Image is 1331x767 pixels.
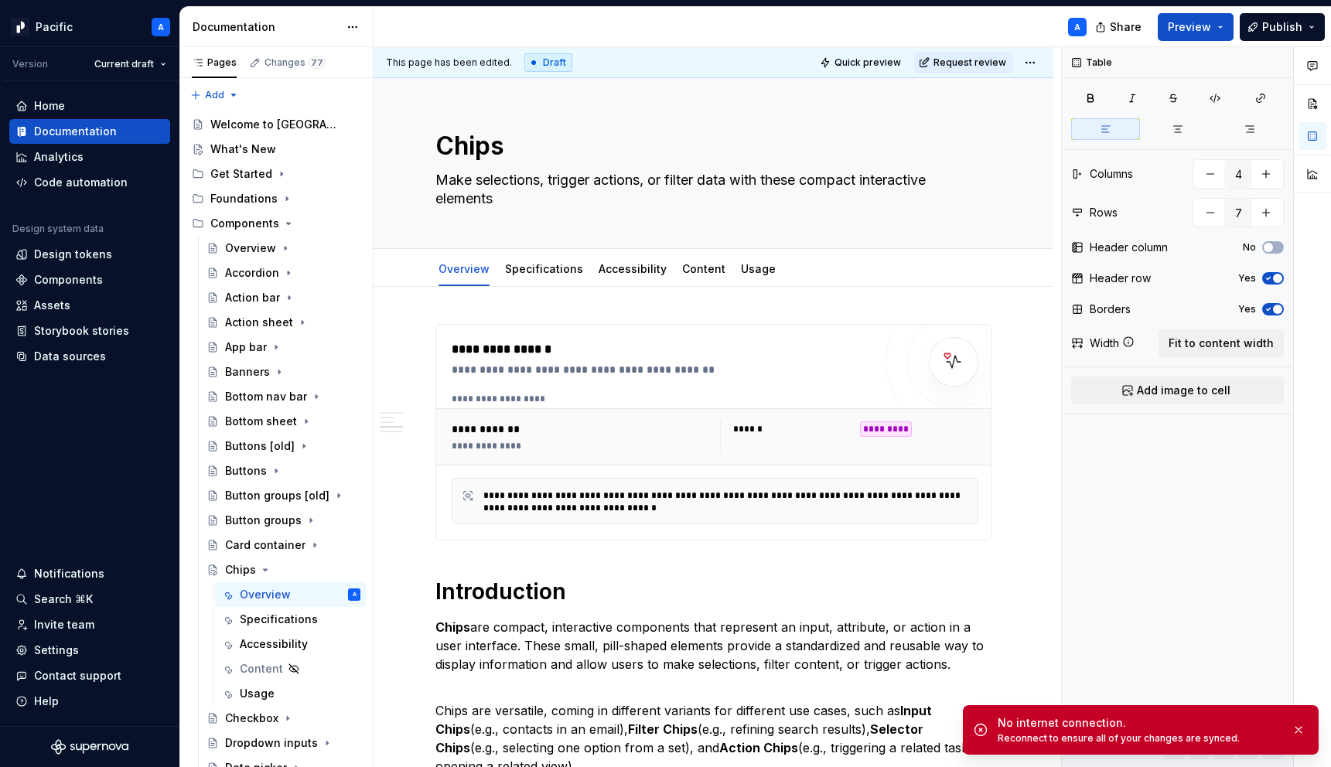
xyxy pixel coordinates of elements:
[225,290,280,305] div: Action bar
[432,168,988,211] textarea: Make selections, trigger actions, or filter data with these compact interactive elements
[200,236,367,261] a: Overview
[34,298,70,313] div: Assets
[225,488,329,503] div: Button groups [old]
[1238,272,1256,285] label: Yes
[34,175,128,190] div: Code automation
[1090,240,1168,255] div: Header column
[94,58,154,70] span: Current draft
[200,483,367,508] a: Button groups [old]
[9,319,170,343] a: Storybook stories
[9,612,170,637] a: Invite team
[9,119,170,144] a: Documentation
[225,513,302,528] div: Button groups
[998,732,1279,745] div: Reconnect to ensure all of your changes are synced.
[11,18,29,36] img: 8d0dbd7b-a897-4c39-8ca0-62fbda938e11.png
[225,364,270,380] div: Banners
[12,58,48,70] div: Version
[676,252,732,285] div: Content
[34,349,106,364] div: Data sources
[210,141,276,157] div: What's New
[1159,329,1284,357] button: Fit to content width
[240,612,318,627] div: Specifications
[439,262,490,275] a: Overview
[200,557,367,582] a: Chips
[9,344,170,369] a: Data sources
[741,262,776,275] a: Usage
[264,56,326,69] div: Changes
[200,261,367,285] a: Accordion
[186,186,367,211] div: Foundations
[200,335,367,360] a: App bar
[1090,205,1118,220] div: Rows
[628,721,698,737] strong: Filter Chips
[505,262,583,275] a: Specifications
[186,211,367,236] div: Components
[9,587,170,612] button: Search ⌘K
[192,56,237,69] div: Pages
[815,52,908,73] button: Quick preview
[225,265,279,281] div: Accordion
[735,252,782,285] div: Usage
[200,731,367,755] a: Dropdown inputs
[9,689,170,714] button: Help
[200,285,367,310] a: Action bar
[9,561,170,586] button: Notifications
[1238,303,1256,315] label: Yes
[34,566,104,581] div: Notifications
[435,618,991,673] p: are compact, interactive components that represent an input, attribute, or action in a user inter...
[12,223,104,235] div: Design system data
[9,293,170,318] a: Assets
[225,414,297,429] div: Bottom sheet
[34,643,79,658] div: Settings
[1169,336,1274,351] span: Fit to content width
[719,740,798,755] strong: Action Chips
[200,458,367,483] a: Buttons
[200,310,367,335] a: Action sheet
[9,663,170,688] button: Contact support
[225,537,305,553] div: Card container
[87,53,173,75] button: Current draft
[240,636,308,652] div: Accessibility
[34,98,65,114] div: Home
[432,252,496,285] div: Overview
[210,191,278,206] div: Foundations
[599,262,667,275] a: Accessibility
[435,619,470,635] strong: Chips
[1090,336,1119,351] div: Width
[215,582,367,607] a: OverviewA
[210,117,338,132] div: Welcome to [GEOGRAPHIC_DATA]
[215,607,367,632] a: Specifications
[34,149,84,165] div: Analytics
[225,463,267,479] div: Buttons
[200,533,367,557] a: Card container
[682,262,725,275] a: Content
[1087,13,1152,41] button: Share
[914,52,1013,73] button: Request review
[9,170,170,195] a: Code automation
[435,578,991,605] h1: Introduction
[51,739,128,755] svg: Supernova Logo
[240,661,283,677] div: Content
[386,56,512,69] span: This page has been edited.
[225,735,318,751] div: Dropdown inputs
[210,166,272,182] div: Get Started
[186,137,367,162] a: What's New
[225,562,256,578] div: Chips
[240,686,275,701] div: Usage
[225,339,267,355] div: App bar
[34,694,59,709] div: Help
[9,268,170,292] a: Components
[225,315,293,330] div: Action sheet
[186,84,244,106] button: Add
[524,53,572,72] div: Draft
[186,112,367,137] a: Welcome to [GEOGRAPHIC_DATA]
[34,272,103,288] div: Components
[1243,241,1256,254] label: No
[34,247,112,262] div: Design tokens
[200,409,367,434] a: Bottom sheet
[592,252,673,285] div: Accessibility
[1240,13,1325,41] button: Publish
[9,94,170,118] a: Home
[200,434,367,458] a: Buttons [old]
[1137,383,1230,398] span: Add image to cell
